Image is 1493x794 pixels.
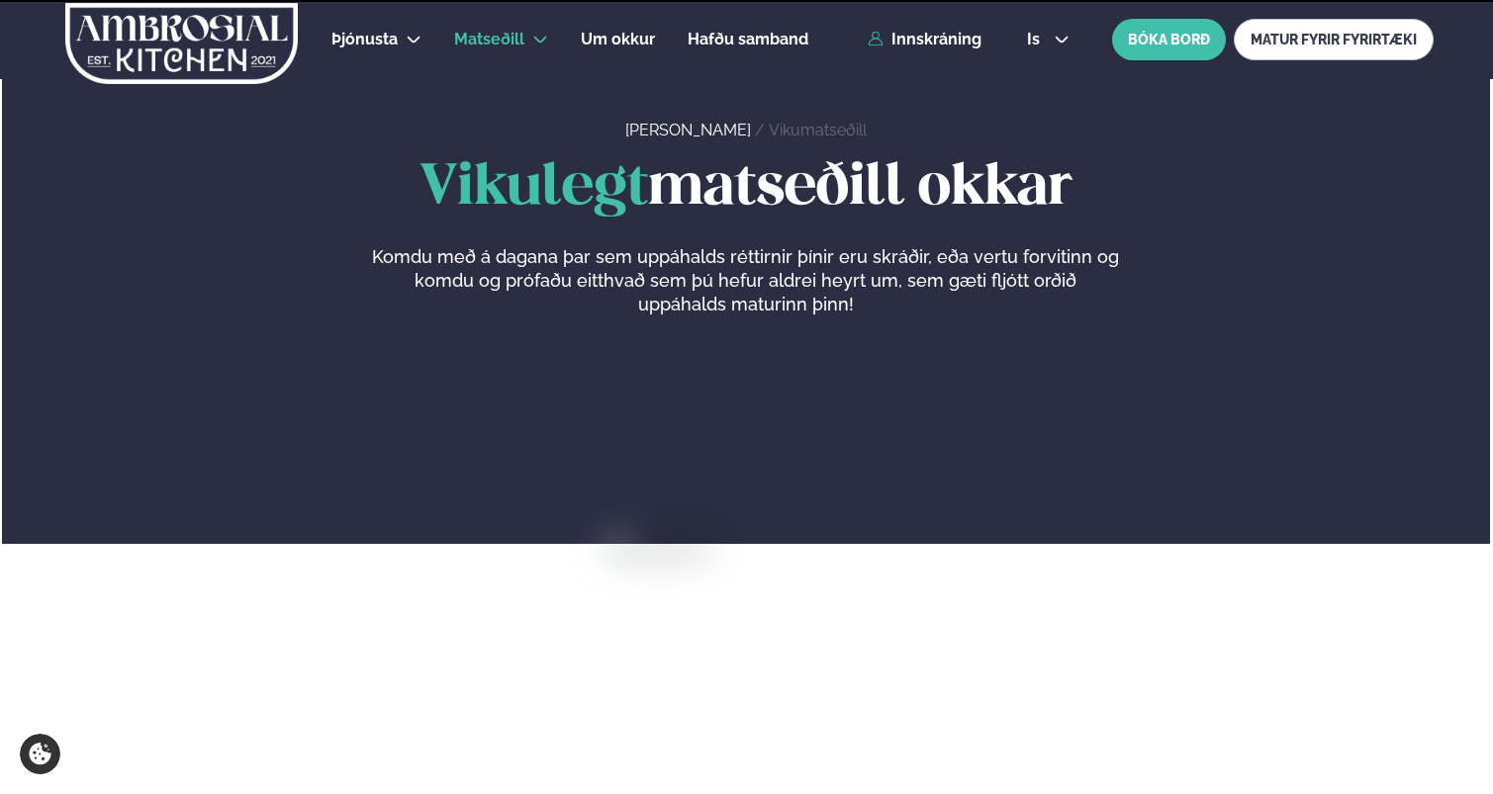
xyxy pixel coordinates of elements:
a: Þjónusta [331,28,398,51]
a: Cookie settings [20,734,60,774]
span: / [755,121,769,139]
span: Hafðu samband [688,30,808,48]
a: Vikumatseðill [769,121,867,139]
button: is [1011,32,1085,47]
a: Innskráning [868,31,981,48]
h1: matseðill okkar [61,157,1431,221]
p: Komdu með á dagana þar sem uppáhalds réttirnir þínir eru skráðir, eða vertu forvitinn og komdu og... [372,245,1120,316]
span: Matseðill [454,30,524,48]
button: BÓKA BORÐ [1112,19,1226,60]
img: logo [63,3,300,84]
a: Um okkur [581,28,655,51]
a: Matseðill [454,28,524,51]
span: Um okkur [581,30,655,48]
a: MATUR FYRIR FYRIRTÆKI [1234,19,1434,60]
span: Vikulegt [420,161,648,216]
span: Þjónusta [331,30,398,48]
span: is [1027,32,1046,47]
a: Hafðu samband [688,28,808,51]
a: [PERSON_NAME] [625,121,751,139]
